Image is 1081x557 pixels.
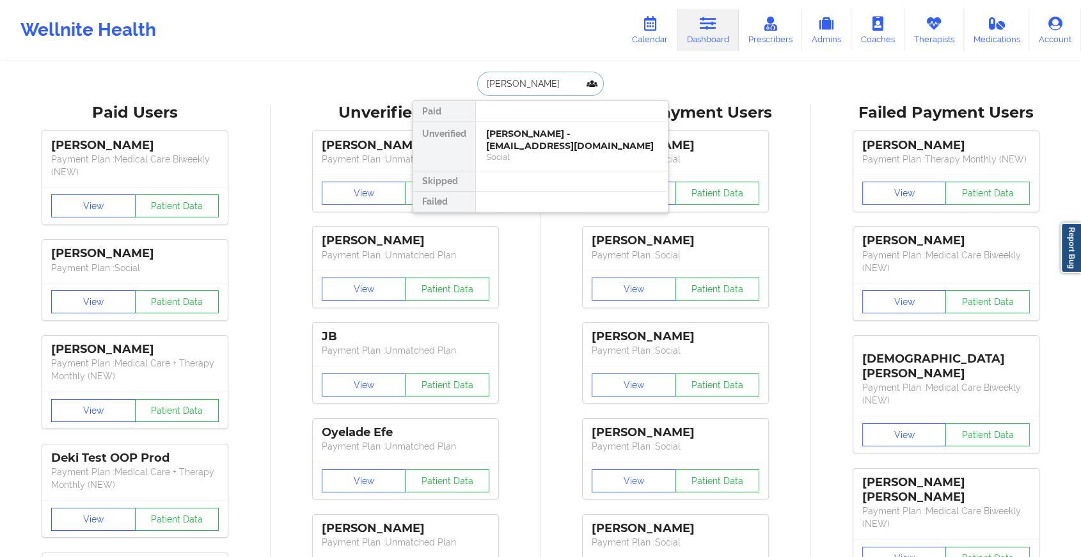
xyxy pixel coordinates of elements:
p: Payment Plan : Medical Care Biweekly (NEW) [862,249,1030,274]
div: Failed [413,192,475,212]
div: [PERSON_NAME] [51,342,219,357]
button: Patient Data [945,182,1030,205]
p: Payment Plan : Unmatched Plan [322,536,489,549]
a: Prescribers [739,9,802,51]
button: View [862,182,947,205]
div: [PERSON_NAME] [PERSON_NAME] [862,475,1030,505]
div: [PERSON_NAME] [51,246,219,261]
div: Unverified [413,122,475,171]
div: Deki Test OOP Prod [51,451,219,466]
button: Patient Data [405,278,489,301]
p: Payment Plan : Therapy Monthly (NEW) [862,153,1030,166]
div: JB [322,329,489,344]
a: Therapists [904,9,964,51]
p: Payment Plan : Medical Care Biweekly (NEW) [862,381,1030,407]
div: [PERSON_NAME] [592,521,759,536]
button: Patient Data [675,373,760,396]
button: Patient Data [675,182,760,205]
div: [PERSON_NAME] [862,233,1030,248]
button: View [322,278,406,301]
button: View [592,278,676,301]
p: Payment Plan : Unmatched Plan [322,249,489,262]
button: Patient Data [405,182,489,205]
a: Admins [801,9,851,51]
div: Skipped [413,171,475,192]
a: Account [1029,9,1081,51]
button: View [51,290,136,313]
div: Paid Users [9,103,262,123]
button: View [862,290,947,313]
div: [PERSON_NAME] - [EMAIL_ADDRESS][DOMAIN_NAME] [486,128,658,152]
a: Medications [964,9,1030,51]
button: View [51,194,136,217]
p: Payment Plan : Unmatched Plan [322,344,489,357]
a: Coaches [851,9,904,51]
button: Patient Data [675,278,760,301]
div: Skipped Payment Users [549,103,802,123]
p: Payment Plan : Medical Care + Therapy Monthly (NEW) [51,357,219,382]
button: View [862,423,947,446]
button: Patient Data [135,399,219,422]
p: Payment Plan : Unmatched Plan [322,153,489,166]
div: [PERSON_NAME] [322,233,489,248]
p: Payment Plan : Social [592,440,759,453]
button: Patient Data [945,423,1030,446]
div: Unverified Users [280,103,532,123]
p: Payment Plan : Social [592,344,759,357]
button: Patient Data [135,290,219,313]
button: View [51,399,136,422]
div: [PERSON_NAME] [592,233,759,248]
p: Payment Plan : Social [592,153,759,166]
button: Patient Data [405,373,489,396]
div: Paid [413,101,475,122]
button: Patient Data [135,194,219,217]
button: View [51,508,136,531]
a: Dashboard [677,9,739,51]
p: Payment Plan : Medical Care Biweekly (NEW) [862,505,1030,530]
div: [PERSON_NAME] [592,329,759,344]
button: View [322,182,406,205]
p: Payment Plan : Medical Care + Therapy Monthly (NEW) [51,466,219,491]
button: Patient Data [675,469,760,492]
button: View [592,373,676,396]
div: [PERSON_NAME] [862,138,1030,153]
div: [PERSON_NAME] [592,425,759,440]
div: Social [486,152,658,162]
p: Payment Plan : Social [592,249,759,262]
button: View [322,469,406,492]
div: [PERSON_NAME] [322,138,489,153]
div: Oyelade Efe [322,425,489,440]
div: Failed Payment Users [820,103,1073,123]
button: Patient Data [135,508,219,531]
p: Payment Plan : Medical Care Biweekly (NEW) [51,153,219,178]
div: [PERSON_NAME] [51,138,219,153]
button: View [322,373,406,396]
p: Payment Plan : Unmatched Plan [322,440,489,453]
div: [PERSON_NAME] [322,521,489,536]
a: Report Bug [1061,223,1081,273]
p: Payment Plan : Social [51,262,219,274]
button: Patient Data [945,290,1030,313]
div: [PERSON_NAME] [592,138,759,153]
button: Patient Data [405,469,489,492]
a: Calendar [622,9,677,51]
button: View [592,469,676,492]
p: Payment Plan : Social [592,536,759,549]
div: [DEMOGRAPHIC_DATA][PERSON_NAME] [862,342,1030,381]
